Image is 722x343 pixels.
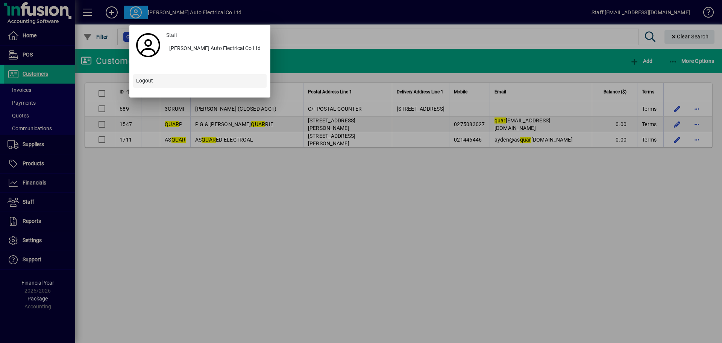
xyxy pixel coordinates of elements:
span: Staff [166,31,178,39]
span: Logout [136,77,153,85]
a: Profile [133,38,163,52]
button: Logout [133,74,267,88]
a: Staff [163,29,267,42]
button: [PERSON_NAME] Auto Electrical Co Ltd [163,42,267,56]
